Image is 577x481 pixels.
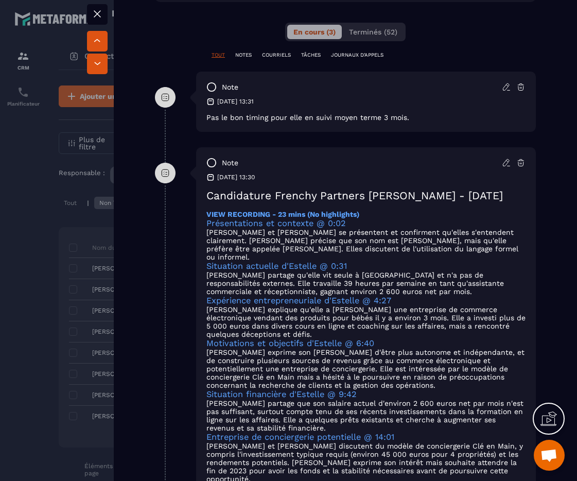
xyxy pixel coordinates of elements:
p: JOURNAUX D'APPELS [331,51,383,59]
p: [PERSON_NAME] exprime son [PERSON_NAME] d'être plus autonome et indépendante, et de construire pl... [206,348,526,389]
p: COURRIELS [262,51,291,59]
h1: Candidature Frenchy Partners [PERSON_NAME] - [DATE] [206,189,526,202]
p: [PERSON_NAME] partage qu'elle vit seule à [GEOGRAPHIC_DATA] et n'a pas de responsabilités externe... [206,271,526,296]
p: TÂCHES [301,51,321,59]
p: TOUT [212,51,225,59]
p: Pas le bon timing pour elle en suivi moyen terme 3 mois. [206,113,526,122]
button: En cours (3) [287,25,342,39]
button: Terminés (52) [343,25,404,39]
p: [DATE] 13:30 [217,173,255,181]
a: VIEW RECORDING - 23 mins (No highlights) [206,210,359,218]
p: [DATE] 13:31 [217,97,254,106]
p: [PERSON_NAME] partage que son salaire actuel d'environ 2 600 euros net par mois n'est pas suffisa... [206,399,526,432]
span: Terminés (52) [349,28,397,36]
a: Situation actuelle d'Estelle @ 0:31 [206,261,347,271]
div: Ouvrir le chat [534,440,565,471]
a: Entreprise de conciergerie potentielle @ 14:01 [206,432,394,442]
span: En cours (3) [293,28,336,36]
p: note [222,82,238,92]
a: Présentations et contexte @ 0:02 [206,218,346,228]
a: Expérience entrepreneuriale d'Estelle @ 4:27 [206,296,391,305]
p: [PERSON_NAME] explique qu'elle a [PERSON_NAME] une entreprise de commerce électronique vendant de... [206,305,526,338]
p: NOTES [235,51,252,59]
a: Motivations et objectifs d'Estelle @ 6:40 [206,338,374,348]
a: Situation financière d'Estelle @ 9:42 [206,389,357,399]
p: note [222,158,238,168]
p: [PERSON_NAME] et [PERSON_NAME] se présentent et confirment qu'elles s'entendent clairement. [PERS... [206,228,526,261]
